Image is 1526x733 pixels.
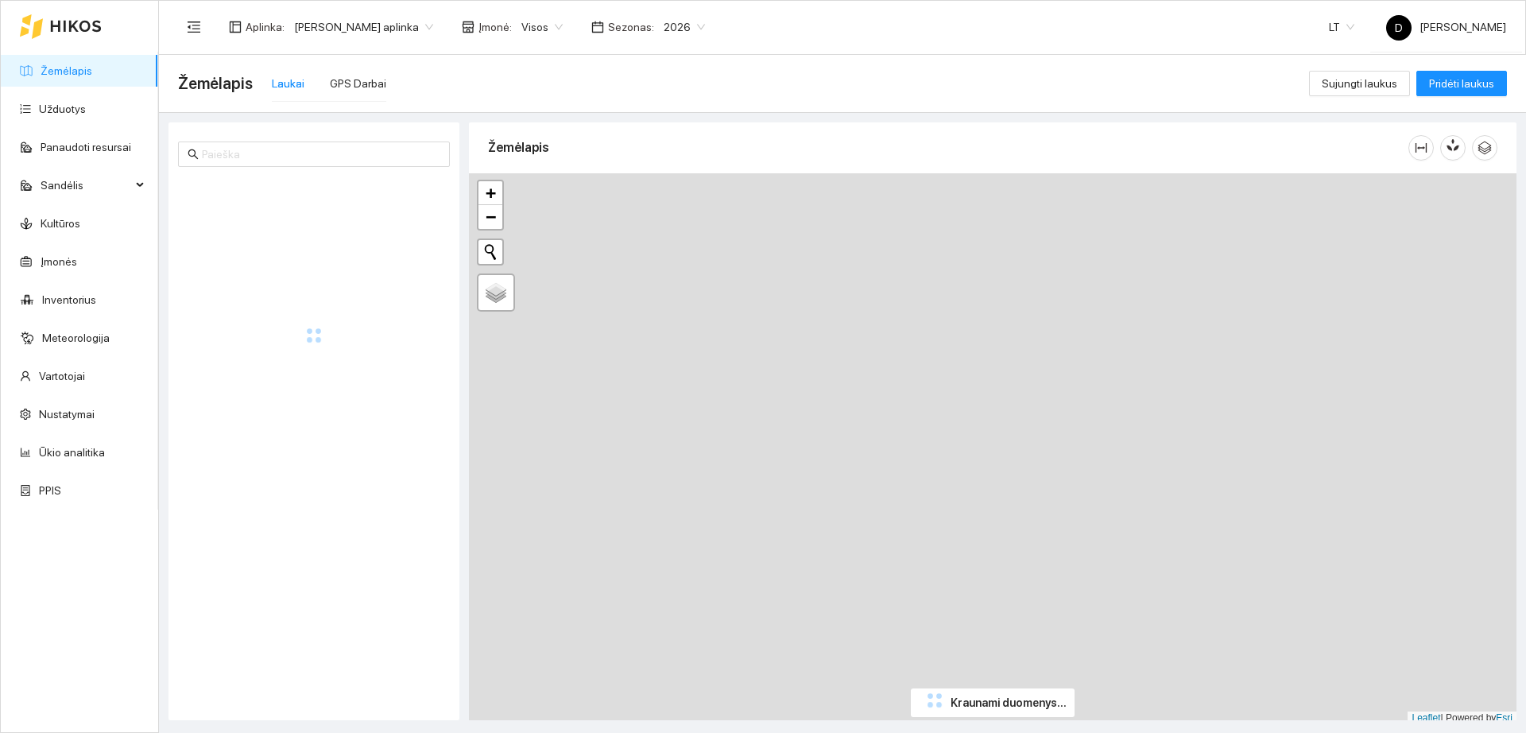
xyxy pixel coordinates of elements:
[39,484,61,497] a: PPIS
[488,125,1408,170] div: Žemėlapis
[42,293,96,306] a: Inventorius
[272,75,304,92] div: Laukai
[39,446,105,459] a: Ūkio analitika
[478,205,502,229] a: Zoom out
[1429,75,1494,92] span: Pridėti laukus
[1322,75,1397,92] span: Sujungti laukus
[188,149,199,160] span: search
[1386,21,1506,33] span: [PERSON_NAME]
[187,20,201,34] span: menu-fold
[246,18,285,36] span: Aplinka :
[478,181,502,205] a: Zoom in
[951,694,1067,712] span: Kraunami duomenys...
[42,332,110,344] a: Meteorologija
[462,21,474,33] span: shop
[664,15,705,39] span: 2026
[1395,15,1403,41] span: D
[41,255,77,268] a: Įmonės
[178,71,253,96] span: Žemėlapis
[39,408,95,421] a: Nustatymai
[1329,15,1354,39] span: LT
[486,207,496,227] span: −
[478,275,513,310] a: Layers
[39,370,85,382] a: Vartotojai
[1416,77,1507,90] a: Pridėti laukus
[521,15,563,39] span: Visos
[41,169,131,201] span: Sandėlis
[1309,71,1410,96] button: Sujungti laukus
[1496,712,1512,723] a: Esri
[1408,712,1516,725] div: | Powered by
[478,240,502,264] button: Initiate a new search
[41,217,80,230] a: Kultūros
[41,141,131,153] a: Panaudoti resursai
[608,18,654,36] span: Sezonas :
[1416,71,1507,96] button: Pridėti laukus
[486,183,496,203] span: +
[39,103,86,115] a: Užduotys
[1408,135,1434,161] button: column-width
[478,18,512,36] span: Įmonė :
[1412,712,1440,723] a: Leaflet
[591,21,604,33] span: calendar
[1309,77,1410,90] a: Sujungti laukus
[178,11,210,43] button: menu-fold
[294,15,433,39] span: Donato Grakausko aplinka
[229,21,242,33] span: layout
[41,64,92,77] a: Žemėlapis
[202,145,440,163] input: Paieška
[330,75,386,92] div: GPS Darbai
[1409,142,1433,154] span: column-width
